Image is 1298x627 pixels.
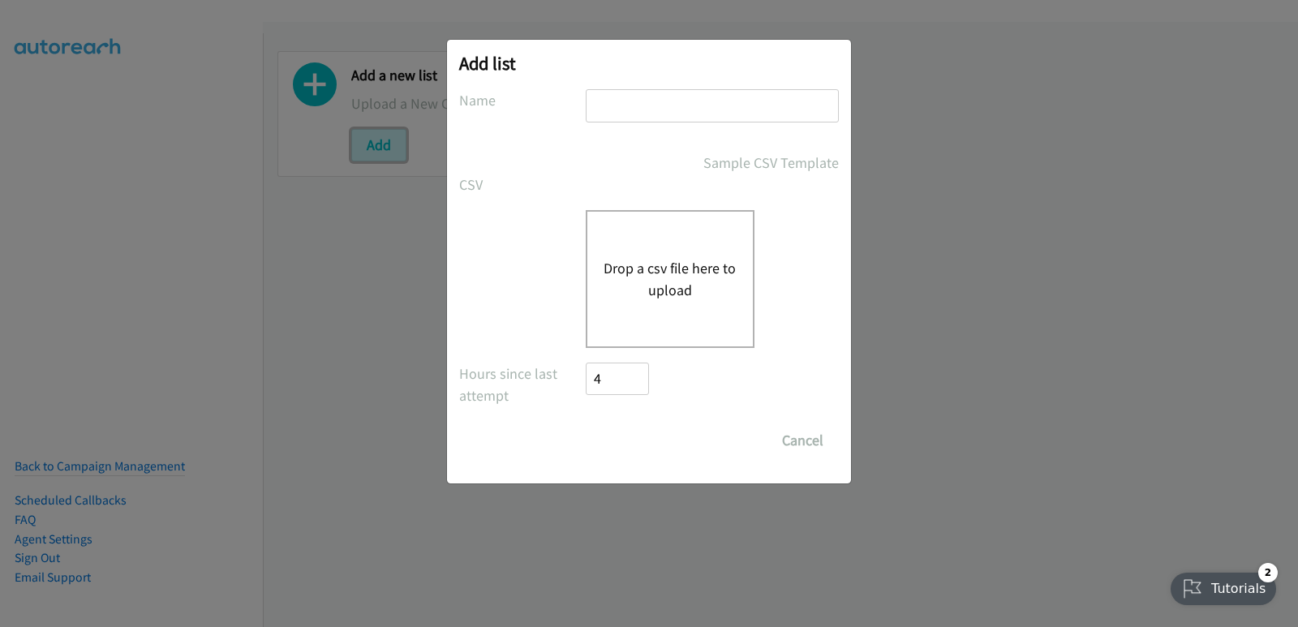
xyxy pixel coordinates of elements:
[459,174,586,195] label: CSV
[1161,556,1286,615] iframe: Checklist
[767,424,839,457] button: Cancel
[459,52,839,75] h2: Add list
[604,257,737,301] button: Drop a csv file here to upload
[459,89,586,111] label: Name
[459,363,586,406] label: Hours since last attempt
[703,152,839,174] a: Sample CSV Template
